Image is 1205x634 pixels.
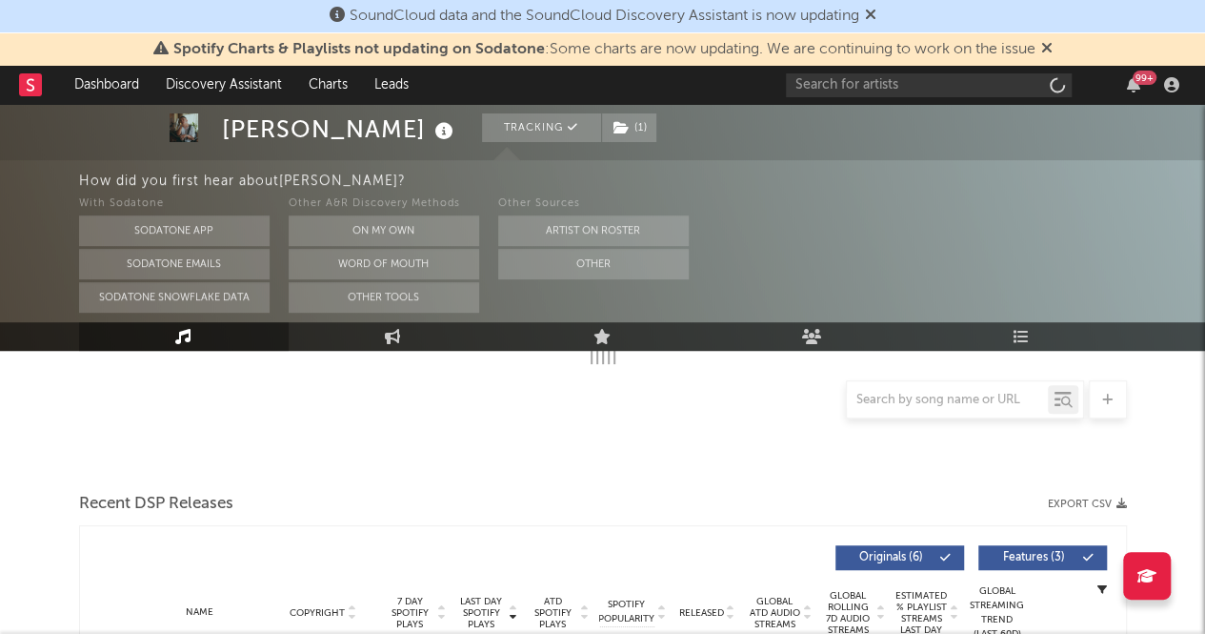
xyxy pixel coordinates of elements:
[1127,77,1140,92] button: 99+
[1133,71,1156,85] div: 99 +
[79,282,270,313] button: Sodatone Snowflake Data
[289,193,479,215] div: Other A&R Discovery Methods
[991,552,1078,563] span: Features ( 3 )
[385,596,435,630] span: 7 Day Spotify Plays
[290,607,345,619] span: Copyright
[601,113,657,142] span: ( 1 )
[289,282,479,313] button: Other Tools
[498,249,689,279] button: Other
[749,596,801,630] span: Global ATD Audio Streams
[679,607,724,619] span: Released
[222,113,458,145] div: [PERSON_NAME]
[602,113,656,142] button: (1)
[528,596,578,630] span: ATD Spotify Plays
[865,9,876,24] span: Dismiss
[173,42,545,57] span: Spotify Charts & Playlists not updating on Sodatone
[786,73,1072,97] input: Search for artists
[79,215,270,246] button: Sodatone App
[289,249,479,279] button: Word Of Mouth
[847,393,1048,408] input: Search by song name or URL
[361,66,422,104] a: Leads
[482,113,601,142] button: Tracking
[61,66,152,104] a: Dashboard
[79,249,270,279] button: Sodatone Emails
[289,215,479,246] button: On My Own
[835,545,964,570] button: Originals(6)
[79,193,270,215] div: With Sodatone
[848,552,935,563] span: Originals ( 6 )
[498,215,689,246] button: Artist on Roster
[456,596,507,630] span: Last Day Spotify Plays
[152,66,295,104] a: Discovery Assistant
[1048,499,1127,510] button: Export CSV
[137,605,262,620] div: Name
[350,9,859,24] span: SoundCloud data and the SoundCloud Discovery Assistant is now updating
[295,66,361,104] a: Charts
[978,545,1107,570] button: Features(3)
[79,493,233,516] span: Recent DSP Releases
[498,193,689,215] div: Other Sources
[598,598,654,626] span: Spotify Popularity
[1041,42,1053,57] span: Dismiss
[173,42,1035,57] span: : Some charts are now updating. We are continuing to work on the issue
